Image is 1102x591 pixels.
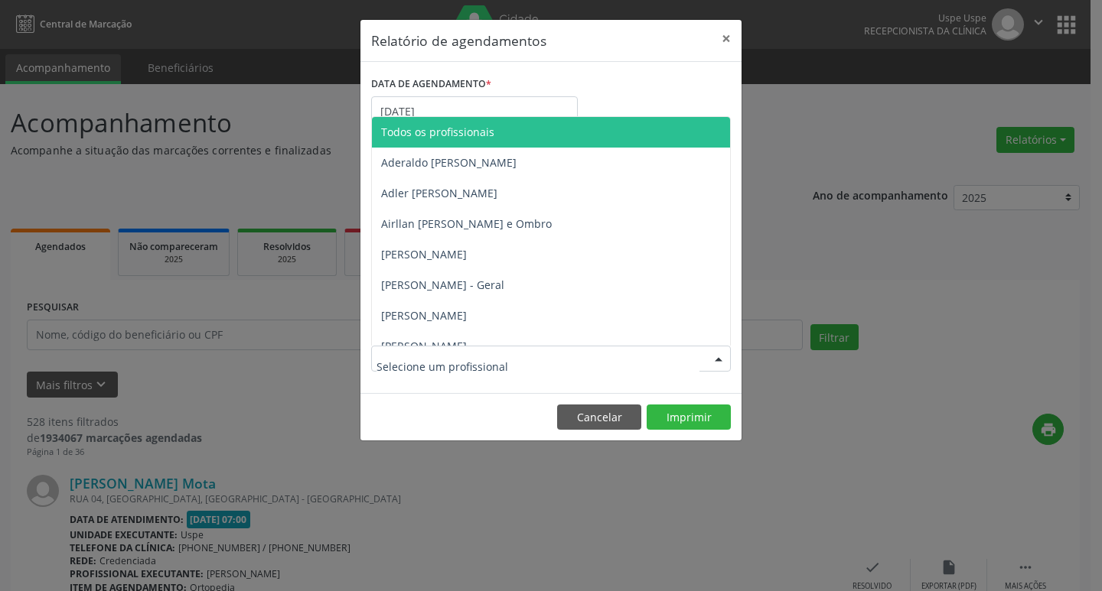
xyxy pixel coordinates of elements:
[381,186,497,200] span: Adler [PERSON_NAME]
[381,155,517,170] span: Aderaldo [PERSON_NAME]
[381,125,494,139] span: Todos os profissionais
[371,73,491,96] label: DATA DE AGENDAMENTO
[371,96,578,127] input: Selecione uma data ou intervalo
[371,31,546,50] h5: Relatório de agendamentos
[381,247,467,261] span: [PERSON_NAME]
[557,404,641,430] button: Cancelar
[377,351,699,382] input: Selecione um profissional
[381,339,467,353] span: [PERSON_NAME]
[647,404,731,430] button: Imprimir
[381,216,552,231] span: Airllan [PERSON_NAME] e Ombro
[381,278,504,292] span: [PERSON_NAME] - Geral
[381,308,467,323] span: [PERSON_NAME]
[711,20,742,57] button: Close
